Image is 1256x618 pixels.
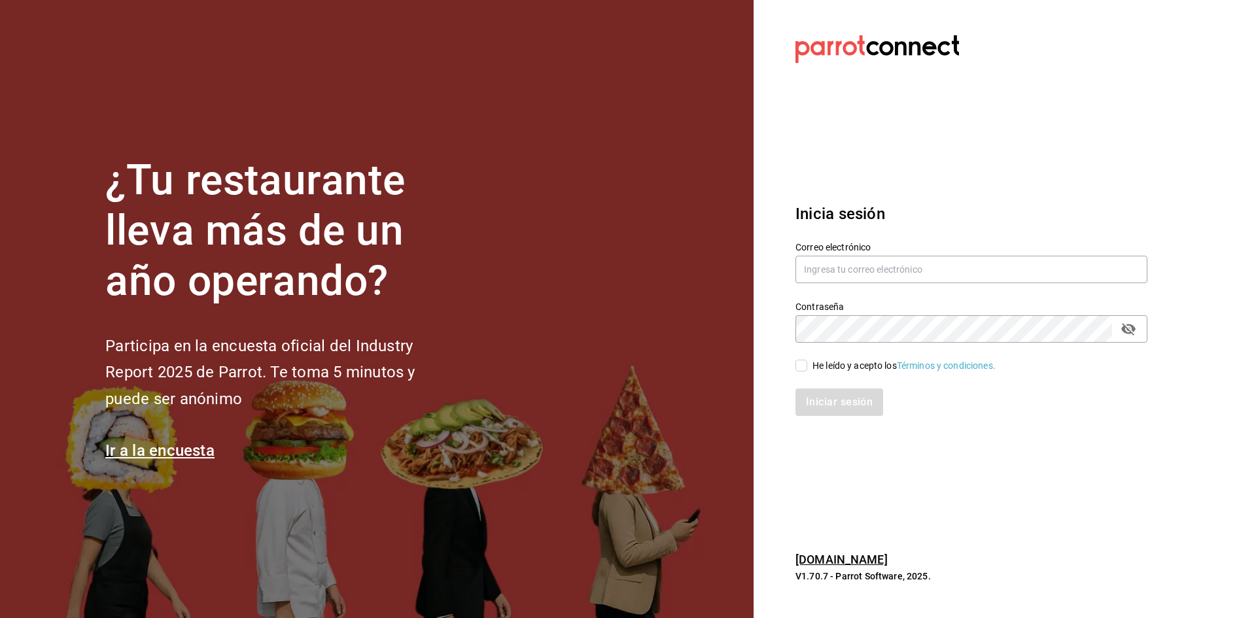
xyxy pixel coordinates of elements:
[795,302,1147,311] label: Contraseña
[105,441,215,460] a: Ir a la encuesta
[795,256,1147,283] input: Ingresa tu correo electrónico
[795,243,1147,252] label: Correo electrónico
[795,570,1147,583] p: V1.70.7 - Parrot Software, 2025.
[105,156,459,306] h1: ¿Tu restaurante lleva más de un año operando?
[1117,318,1140,340] button: passwordField
[105,333,459,413] h2: Participa en la encuesta oficial del Industry Report 2025 de Parrot. Te toma 5 minutos y puede se...
[897,360,996,371] a: Términos y condiciones.
[812,359,996,373] div: He leído y acepto los
[795,553,888,566] a: [DOMAIN_NAME]
[795,202,1147,226] h3: Inicia sesión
